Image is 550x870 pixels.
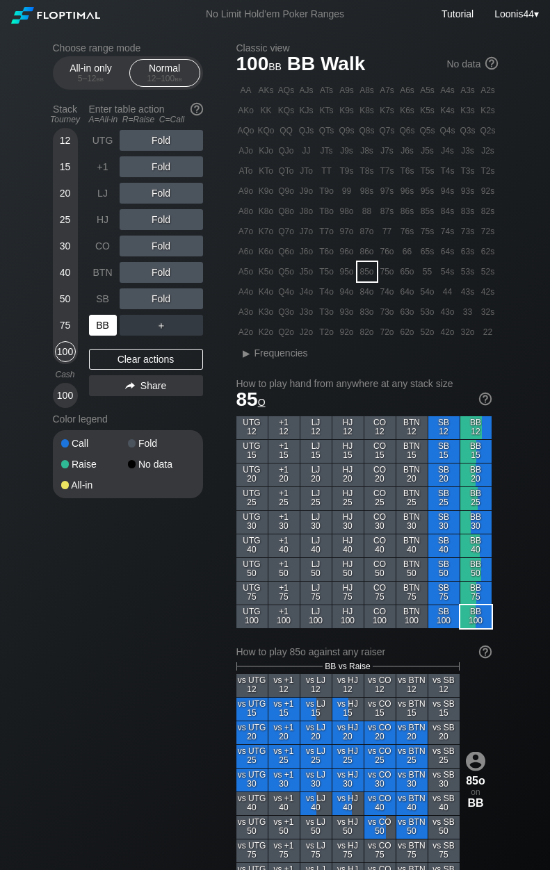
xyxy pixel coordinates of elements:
[357,81,377,100] div: A8s
[398,141,417,161] div: J6s
[418,262,437,281] div: 55
[446,58,497,71] div: No data
[428,416,460,439] div: SB 12
[128,459,195,469] div: No data
[491,6,540,22] div: ▾
[238,345,256,361] div: ▸
[317,242,337,261] div: T6o
[460,558,492,581] div: BB 50
[337,282,357,302] div: 94o
[357,222,377,241] div: 87o
[398,322,417,342] div: 62o
[478,101,498,120] div: K2s
[236,242,256,261] div: A6o
[297,322,316,342] div: J2o
[236,388,266,410] span: 85
[378,81,397,100] div: A7s
[257,202,276,221] div: K8o
[236,534,268,557] div: UTG 40
[47,115,83,124] div: Tourney
[285,54,368,76] span: BB Walk
[236,42,498,54] h2: Classic view
[297,141,316,161] div: JJ
[268,58,282,73] span: bb
[357,141,377,161] div: J8s
[55,130,76,151] div: 12
[478,302,498,322] div: 32s
[317,121,337,140] div: QTs
[364,582,396,605] div: CO 75
[378,161,397,181] div: T7s
[332,463,364,486] div: HJ 20
[89,209,117,230] div: HJ
[438,222,458,241] div: 74s
[236,558,268,581] div: UTG 50
[120,288,203,309] div: Fold
[257,121,276,140] div: KQo
[120,236,203,256] div: Fold
[257,322,276,342] div: K2o
[297,302,316,322] div: J3o
[378,101,397,120] div: K7s
[357,242,377,261] div: 86o
[398,181,417,201] div: 96s
[332,440,364,463] div: HJ 15
[258,393,266,409] span: o
[332,558,364,581] div: HJ 50
[357,101,377,120] div: K8s
[297,242,316,261] div: J6o
[236,202,256,221] div: A8o
[357,302,377,322] div: 83o
[478,391,493,407] img: help.32db89a4.svg
[89,262,117,283] div: BTN
[55,156,76,177] div: 15
[458,322,478,342] div: 32o
[277,121,296,140] div: QQ
[396,558,428,581] div: BTN 50
[478,222,498,241] div: 72s
[378,242,397,261] div: 76o
[337,81,357,100] div: A9s
[396,440,428,463] div: BTN 15
[378,282,397,302] div: 74o
[478,242,498,261] div: 62s
[55,385,76,406] div: 100
[300,463,332,486] div: LJ 20
[317,222,337,241] div: T7o
[438,282,458,302] div: 44
[277,161,296,181] div: QTo
[332,487,364,510] div: HJ 25
[396,416,428,439] div: BTN 12
[89,236,117,256] div: CO
[89,98,203,130] div: Enter table action
[378,222,397,241] div: 77
[357,202,377,221] div: 88
[62,74,120,83] div: 5 – 12
[378,302,397,322] div: 73o
[317,262,337,281] div: T5o
[236,222,256,241] div: A7o
[268,534,300,557] div: +1 40
[257,101,276,120] div: KK
[257,222,276,241] div: K7o
[460,416,492,439] div: BB 12
[438,202,458,221] div: 84s
[120,156,203,177] div: Fold
[478,141,498,161] div: J2s
[398,222,417,241] div: 76s
[120,315,203,336] div: ＋
[185,8,365,23] div: No Limit Hold’em Poker Ranges
[458,222,478,241] div: 73s
[438,121,458,140] div: Q4s
[438,101,458,120] div: K4s
[428,511,460,534] div: SB 30
[254,347,308,359] span: Frequencies
[460,440,492,463] div: BB 15
[11,7,100,24] img: Floptimal logo
[61,459,128,469] div: Raise
[236,141,256,161] div: AJo
[364,534,396,557] div: CO 40
[332,416,364,439] div: HJ 12
[55,341,76,362] div: 100
[357,161,377,181] div: T8s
